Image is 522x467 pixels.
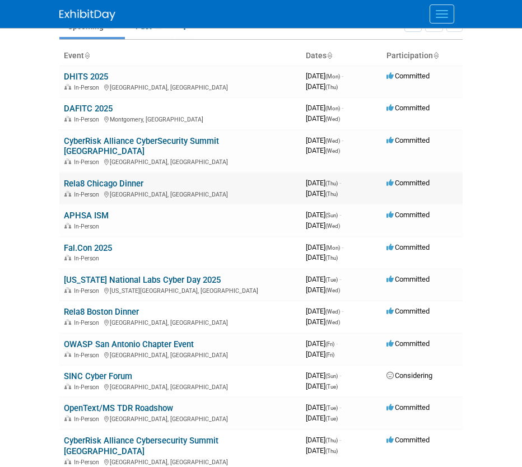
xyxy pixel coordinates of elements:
div: [GEOGRAPHIC_DATA], [GEOGRAPHIC_DATA] [64,317,297,326]
span: - [342,104,343,112]
span: Committed [386,136,430,144]
span: (Thu) [325,180,338,186]
span: In-Person [74,415,102,423]
span: [DATE] [306,211,341,219]
span: Committed [386,403,430,412]
a: CyberRisk Alliance Cybersecurity Summit [GEOGRAPHIC_DATA] [64,436,218,456]
img: In-Person Event [64,223,71,228]
span: (Thu) [325,448,338,454]
span: Committed [386,104,430,112]
span: - [339,275,341,283]
span: (Thu) [325,255,338,261]
div: [US_STATE][GEOGRAPHIC_DATA], [GEOGRAPHIC_DATA] [64,286,297,295]
div: Montgomery, [GEOGRAPHIC_DATA] [64,114,297,123]
a: Rela8 Boston Dinner [64,307,139,317]
span: (Wed) [325,148,340,154]
span: In-Person [74,287,102,295]
span: [DATE] [306,317,340,326]
span: In-Person [74,158,102,166]
span: In-Person [74,84,102,91]
span: [DATE] [306,221,340,230]
span: [DATE] [306,286,340,294]
span: [DATE] [306,82,338,91]
span: In-Person [74,319,102,326]
span: Committed [386,275,430,283]
span: (Wed) [325,319,340,325]
th: Participation [382,46,463,66]
span: (Wed) [325,287,340,293]
span: Committed [386,339,430,348]
img: In-Person Event [64,84,71,90]
span: (Wed) [325,223,340,229]
span: In-Person [74,459,102,466]
span: [DATE] [306,371,341,380]
span: (Wed) [325,116,340,122]
img: In-Person Event [64,384,71,389]
span: - [339,211,341,219]
span: [DATE] [306,275,341,283]
span: - [342,307,343,315]
span: (Mon) [325,73,340,80]
span: - [336,339,338,348]
span: [DATE] [306,253,338,261]
span: Committed [386,72,430,80]
span: [DATE] [306,72,343,80]
span: [DATE] [306,179,341,187]
img: In-Person Event [64,158,71,164]
span: (Wed) [325,138,340,144]
span: (Thu) [325,437,338,443]
span: (Fri) [325,341,334,347]
span: In-Person [74,116,102,123]
span: (Tue) [325,384,338,390]
a: Rela8 Chicago Dinner [64,179,143,189]
a: APHSA ISM [64,211,109,221]
span: (Sun) [325,212,338,218]
span: [DATE] [306,403,341,412]
span: [DATE] [306,436,341,444]
span: [DATE] [306,446,338,455]
span: [DATE] [306,243,343,251]
img: In-Person Event [64,352,71,357]
img: In-Person Event [64,287,71,293]
span: - [339,436,341,444]
span: [DATE] [306,382,338,390]
a: DHITS 2025 [64,72,108,82]
span: [DATE] [306,350,334,358]
div: [GEOGRAPHIC_DATA], [GEOGRAPHIC_DATA] [64,189,297,198]
span: Committed [386,436,430,444]
div: [GEOGRAPHIC_DATA], [GEOGRAPHIC_DATA] [64,350,297,359]
span: In-Person [74,384,102,391]
a: DAFITC 2025 [64,104,113,114]
div: [GEOGRAPHIC_DATA], [GEOGRAPHIC_DATA] [64,82,297,91]
a: Fal.Con 2025 [64,243,112,253]
div: [GEOGRAPHIC_DATA], [GEOGRAPHIC_DATA] [64,414,297,423]
a: CyberRisk Alliance CyberSecurity Summit [GEOGRAPHIC_DATA] [64,136,219,157]
span: (Tue) [325,415,338,422]
span: (Wed) [325,309,340,315]
span: [DATE] [306,104,343,112]
th: Event [59,46,301,66]
span: - [339,371,341,380]
span: Committed [386,307,430,315]
span: Committed [386,243,430,251]
a: Sort by Event Name [84,51,90,60]
span: [DATE] [306,189,338,198]
div: [GEOGRAPHIC_DATA], [GEOGRAPHIC_DATA] [64,382,297,391]
span: In-Person [74,352,102,359]
span: - [342,136,343,144]
span: In-Person [74,191,102,198]
a: Sort by Participation Type [433,51,439,60]
span: In-Person [74,223,102,230]
img: In-Person Event [64,255,71,260]
span: [DATE] [306,414,338,422]
span: Committed [386,211,430,219]
img: In-Person Event [64,459,71,464]
span: (Mon) [325,245,340,251]
span: (Thu) [325,84,338,90]
a: OWASP San Antonio Chapter Event [64,339,194,349]
img: In-Person Event [64,415,71,421]
span: - [342,243,343,251]
button: Menu [430,4,454,24]
img: In-Person Event [64,191,71,197]
span: - [342,72,343,80]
